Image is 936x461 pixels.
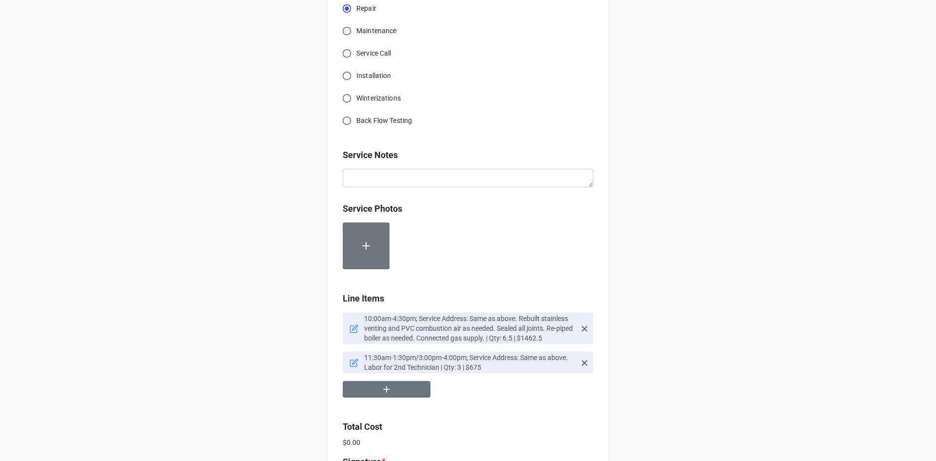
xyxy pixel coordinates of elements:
span: Winterizations [356,93,401,103]
label: Service Photos [343,202,402,216]
label: Line Items [343,292,384,305]
p: $0.00 [343,438,593,447]
p: 11:30am-1:30pm/3:00pm-4:00pm; Service Address: Same as above. Labor for 2nd Technician | Qty: 3 |... [364,353,576,372]
span: Maintenance [356,26,396,36]
span: Installation [356,71,391,81]
span: Service Call [356,48,391,59]
p: 10:00am-4:30pm; Service Address: Same as above. Rebuilt stainless venting and PVC combustion air ... [364,314,576,343]
label: Service Notes [343,148,398,162]
b: Total Cost [343,421,382,432]
span: Repair [356,3,376,14]
span: Back Flow Testing [356,116,412,126]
